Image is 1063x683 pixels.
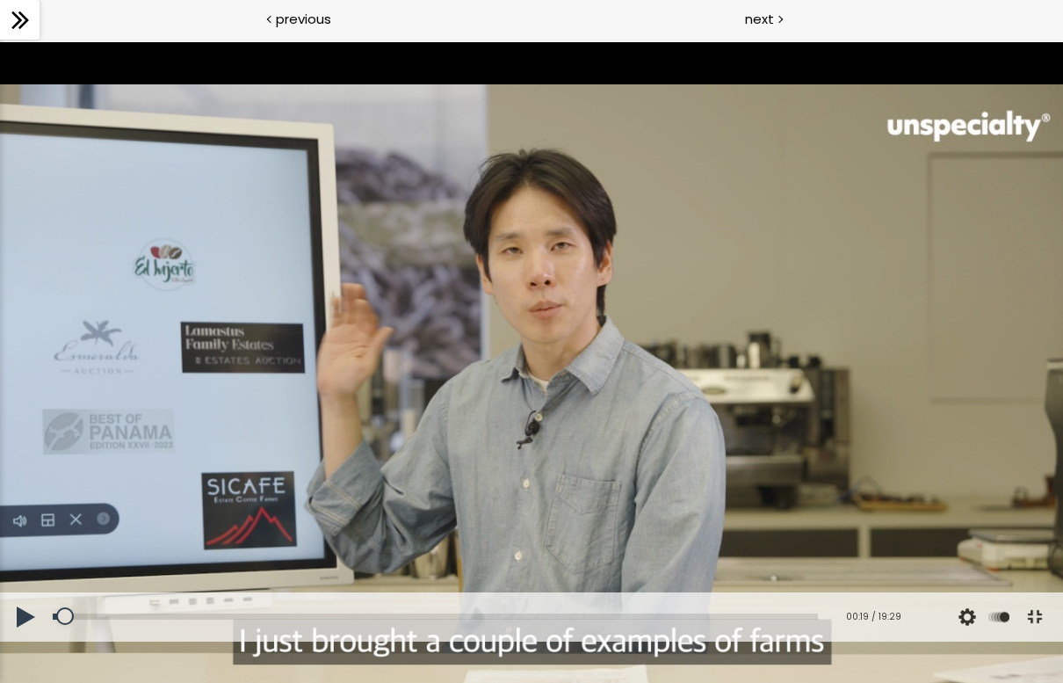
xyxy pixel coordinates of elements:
div: 00:19 / 19:29 [834,610,901,624]
span: previous [276,9,331,29]
button: Video quality [954,592,980,642]
div: Change playback rate [983,592,1015,642]
button: Play back rate [986,592,1012,642]
span: next [745,9,774,29]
